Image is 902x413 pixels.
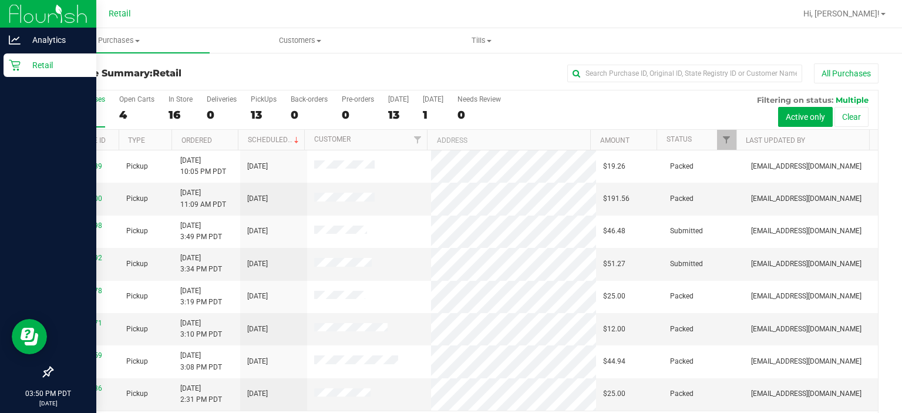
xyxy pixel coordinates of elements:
[126,291,148,302] span: Pickup
[751,161,861,172] span: [EMAIL_ADDRESS][DOMAIN_NAME]
[5,399,91,408] p: [DATE]
[342,108,374,122] div: 0
[717,130,736,150] a: Filter
[778,107,833,127] button: Active only
[119,108,154,122] div: 4
[391,28,572,53] a: Tills
[251,108,277,122] div: 13
[126,388,148,399] span: Pickup
[181,136,212,145] a: Ordered
[670,161,694,172] span: Packed
[247,356,268,367] span: [DATE]
[180,253,222,275] span: [DATE] 3:34 PM PDT
[751,258,861,270] span: [EMAIL_ADDRESS][DOMAIN_NAME]
[391,35,571,46] span: Tills
[603,324,625,335] span: $12.00
[180,350,222,372] span: [DATE] 3:08 PM PDT
[126,324,148,335] span: Pickup
[5,388,91,399] p: 03:50 PM PDT
[210,28,391,53] a: Customers
[457,95,501,103] div: Needs Review
[126,226,148,237] span: Pickup
[169,95,193,103] div: In Store
[291,95,328,103] div: Back-orders
[9,59,21,71] inline-svg: Retail
[169,108,193,122] div: 16
[603,193,630,204] span: $191.56
[388,95,409,103] div: [DATE]
[751,388,861,399] span: [EMAIL_ADDRESS][DOMAIN_NAME]
[126,356,148,367] span: Pickup
[207,95,237,103] div: Deliveries
[388,108,409,122] div: 13
[757,95,833,105] span: Filtering on status:
[180,318,222,340] span: [DATE] 3:10 PM PDT
[603,356,625,367] span: $44.94
[423,95,443,103] div: [DATE]
[567,65,802,82] input: Search Purchase ID, Original ID, State Registry ID or Customer Name...
[180,187,226,210] span: [DATE] 11:09 AM PDT
[603,226,625,237] span: $46.48
[603,161,625,172] span: $19.26
[751,291,861,302] span: [EMAIL_ADDRESS][DOMAIN_NAME]
[210,35,391,46] span: Customers
[119,95,154,103] div: Open Carts
[457,108,501,122] div: 0
[291,108,328,122] div: 0
[180,220,222,243] span: [DATE] 3:49 PM PDT
[247,226,268,237] span: [DATE]
[834,107,869,127] button: Clear
[247,388,268,399] span: [DATE]
[342,95,374,103] div: Pre-orders
[180,286,222,308] span: [DATE] 3:19 PM PDT
[670,388,694,399] span: Packed
[670,291,694,302] span: Packed
[670,258,703,270] span: Submitted
[423,108,443,122] div: 1
[247,161,268,172] span: [DATE]
[751,324,861,335] span: [EMAIL_ADDRESS][DOMAIN_NAME]
[247,324,268,335] span: [DATE]
[28,28,210,53] a: Purchases
[247,193,268,204] span: [DATE]
[751,193,861,204] span: [EMAIL_ADDRESS][DOMAIN_NAME]
[408,130,427,150] a: Filter
[207,108,237,122] div: 0
[670,193,694,204] span: Packed
[21,58,91,72] p: Retail
[603,258,625,270] span: $51.27
[314,135,351,143] a: Customer
[52,68,327,79] h3: Purchase Summary:
[9,34,21,46] inline-svg: Analytics
[603,388,625,399] span: $25.00
[247,291,268,302] span: [DATE]
[670,324,694,335] span: Packed
[670,356,694,367] span: Packed
[126,161,148,172] span: Pickup
[836,95,869,105] span: Multiple
[153,68,181,79] span: Retail
[126,258,148,270] span: Pickup
[751,226,861,237] span: [EMAIL_ADDRESS][DOMAIN_NAME]
[751,356,861,367] span: [EMAIL_ADDRESS][DOMAIN_NAME]
[251,95,277,103] div: PickUps
[247,258,268,270] span: [DATE]
[603,291,625,302] span: $25.00
[803,9,880,18] span: Hi, [PERSON_NAME]!
[12,319,47,354] iframe: Resource center
[109,9,131,19] span: Retail
[180,155,226,177] span: [DATE] 10:05 PM PDT
[28,35,210,46] span: Purchases
[670,226,703,237] span: Submitted
[126,193,148,204] span: Pickup
[746,136,805,145] a: Last Updated By
[21,33,91,47] p: Analytics
[248,136,301,144] a: Scheduled
[600,136,630,145] a: Amount
[667,135,692,143] a: Status
[814,63,879,83] button: All Purchases
[427,130,590,150] th: Address
[128,136,145,145] a: Type
[180,383,222,405] span: [DATE] 2:31 PM PDT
